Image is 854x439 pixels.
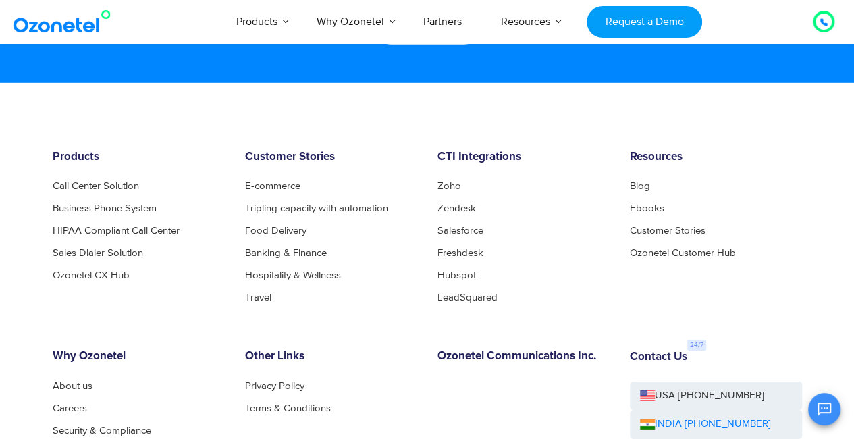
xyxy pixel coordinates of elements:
a: Freshdesk [437,248,483,258]
h6: Resources [630,151,802,164]
a: Business Phone System [53,203,157,213]
a: Hospitality & Wellness [245,270,341,280]
a: Privacy Policy [245,381,304,391]
a: LeadSquared [437,292,498,303]
a: Security & Compliance [53,425,151,436]
a: USA [PHONE_NUMBER] [630,382,802,411]
a: Zendesk [437,203,476,213]
h6: Contact Us [630,351,687,364]
a: Ebooks [630,203,664,213]
h6: Why Ozonetel [53,350,225,363]
a: Customer Stories [630,226,705,236]
a: Ozonetel Customer Hub [630,248,736,258]
a: Blog [630,181,650,191]
a: Terms & Conditions [245,403,331,413]
a: HIPAA Compliant Call Center [53,226,180,236]
a: Banking & Finance [245,248,327,258]
a: Sales Dialer Solution [53,248,143,258]
a: Tripling capacity with automation [245,203,388,213]
a: Food Delivery [245,226,306,236]
a: Careers [53,403,87,413]
h6: Customer Stories [245,151,417,164]
a: Zoho [437,181,461,191]
h6: Products [53,151,225,164]
a: Call Center Solution [53,181,139,191]
a: E-commerce [245,181,300,191]
a: Hubspot [437,270,476,280]
a: Salesforce [437,226,483,236]
a: Request a Demo [587,6,702,38]
a: About us [53,381,92,391]
a: Ozonetel CX Hub [53,270,130,280]
h6: CTI Integrations [437,151,610,164]
button: Open chat [808,393,840,425]
h6: Other Links [245,350,417,363]
h6: Ozonetel Communications Inc. [437,350,610,363]
a: Travel [245,292,271,303]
